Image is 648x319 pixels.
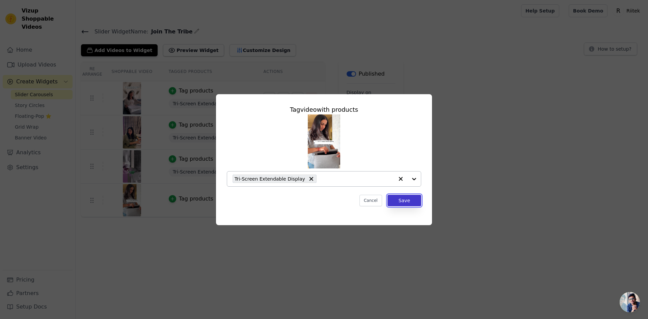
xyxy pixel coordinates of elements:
[308,114,340,168] img: tn-1c6ac02119d84ad381d4a1f086f475db.png
[387,195,421,206] button: Save
[235,175,305,183] span: Tri-Screen Extendable Display
[620,292,640,312] div: Open chat
[227,105,421,114] div: Tag video with products
[359,195,382,206] button: Cancel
